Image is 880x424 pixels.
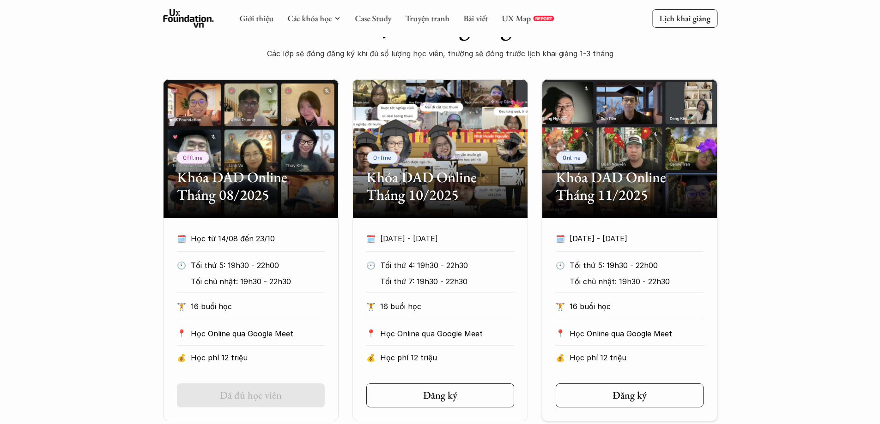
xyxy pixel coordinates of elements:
p: 16 buổi học [191,299,325,313]
p: Các lớp sẽ đóng đăng ký khi đủ số lượng học viên, thường sẽ đóng trước lịch khai giảng 1-3 tháng [255,47,625,60]
p: 🏋️ [366,299,376,313]
a: Đăng ký [366,383,514,407]
p: 💰 [366,351,376,364]
p: [DATE] - [DATE] [570,232,704,245]
p: Học phí 12 triệu [191,351,325,364]
p: Học Online qua Google Meet [570,327,704,340]
a: Đăng ký [556,383,704,407]
p: Học Online qua Google Meet [380,327,514,340]
p: Học phí 12 triệu [570,351,704,364]
p: 🕙 [177,258,186,272]
a: Giới thiệu [239,13,273,24]
p: 🕙 [366,258,376,272]
h5: Đăng ký [613,389,647,401]
p: Online [373,154,391,161]
a: Lịch khai giảng [652,9,717,27]
p: Học Online qua Google Meet [191,327,325,340]
a: Truyện tranh [405,13,449,24]
h2: Khóa DAD Online Tháng 10/2025 [366,168,514,204]
p: 💰 [556,351,565,364]
p: Tối chủ nhật: 19h30 - 22h30 [570,275,698,288]
p: 🏋️ [556,299,565,313]
p: Online [563,154,581,161]
p: 🗓️ [556,232,565,245]
p: 🗓️ [366,232,376,245]
a: Bài viết [463,13,488,24]
p: REPORT [535,16,552,21]
p: 📍 [177,329,186,338]
h5: Đã đủ học viên [220,389,282,401]
p: Lịch khai giảng [659,13,710,24]
h2: Khóa DAD Online Tháng 11/2025 [556,168,704,204]
p: 🕙 [556,258,565,272]
h5: Đăng ký [423,389,457,401]
p: Tối thứ 4: 19h30 - 22h30 [380,258,509,272]
p: Offline [183,154,202,161]
p: 🗓️ [177,232,186,245]
p: Tối thứ 5: 19h30 - 22h00 [570,258,698,272]
h2: Khóa DAD Online Tháng 08/2025 [177,168,325,204]
p: 16 buổi học [570,299,704,313]
p: [DATE] - [DATE] [380,232,514,245]
p: 🏋️ [177,299,186,313]
p: Tối thứ 5: 19h30 - 22h00 [191,258,320,272]
p: 16 buổi học [380,299,514,313]
p: Tối thứ 7: 19h30 - 22h30 [380,275,509,288]
a: Các khóa học [287,13,332,24]
p: 📍 [366,329,376,338]
a: Case Study [355,13,391,24]
p: Học phí 12 triệu [380,351,514,364]
h1: khai giảng [255,10,625,40]
p: 💰 [177,351,186,364]
p: Tối chủ nhật: 19h30 - 22h30 [191,275,320,288]
a: UX Map [502,13,531,24]
p: 📍 [556,329,565,338]
p: Học từ 14/08 đến 23/10 [191,232,325,245]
